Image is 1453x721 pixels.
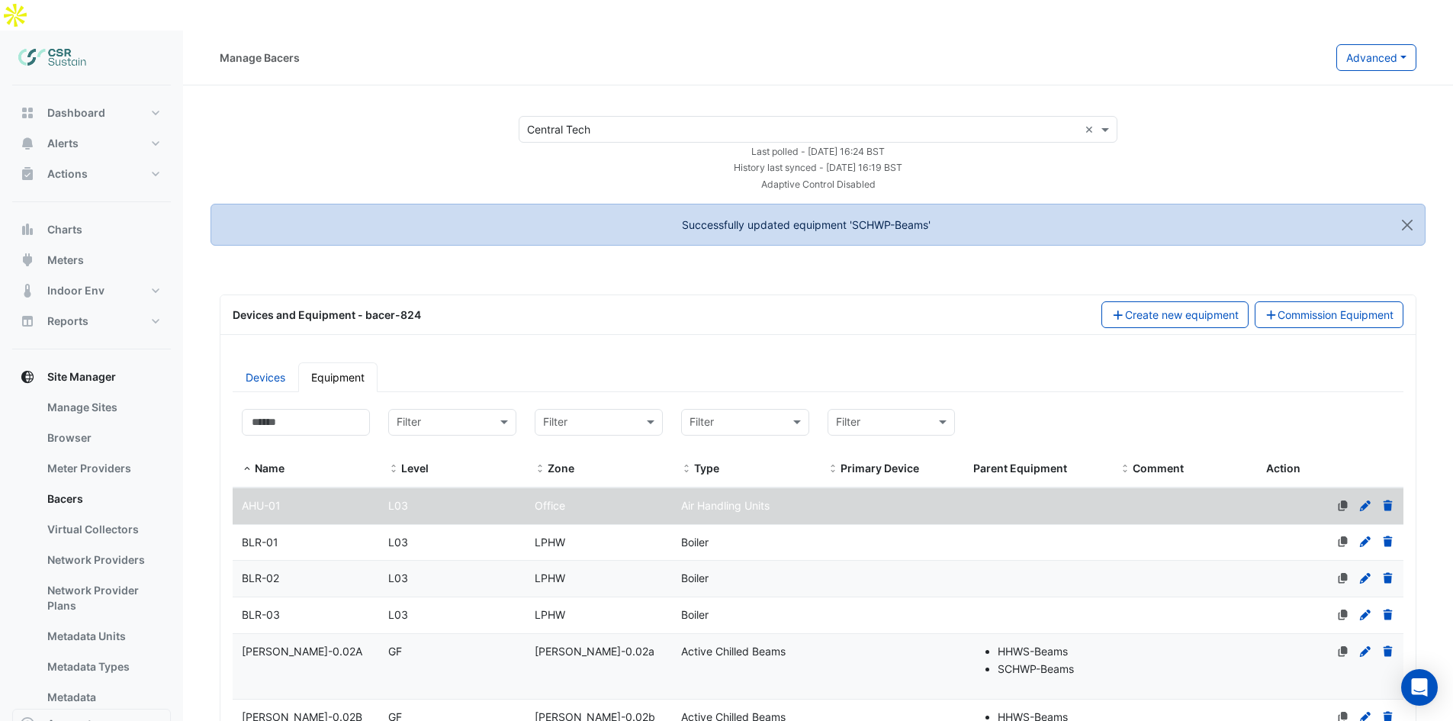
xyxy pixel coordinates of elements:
button: Close [1390,204,1425,246]
span: Alerts [47,136,79,151]
div: Devices and Equipment - bacer-824 [223,307,1092,323]
span: Office [535,499,565,512]
a: Delete [1381,571,1395,584]
span: L03 [388,571,408,584]
span: Indoor Env [47,283,104,298]
div: Open Intercom Messenger [1401,669,1438,706]
button: Create new equipment [1101,301,1249,328]
button: Dashboard [12,98,171,128]
button: Reports [12,306,171,336]
span: Level [388,463,399,475]
span: LPHW [535,608,565,621]
span: LPHW [535,536,565,549]
span: Actions [47,166,88,182]
app-icon: Alerts [20,136,35,151]
a: Network Provider Plans [35,575,171,621]
button: Charts [12,214,171,245]
span: AHU-01 [242,499,281,512]
span: BLR-02 [242,571,279,584]
span: L03 [388,608,408,621]
span: [PERSON_NAME]-0.02A [242,645,362,658]
span: L03 [388,499,408,512]
span: Boiler [681,536,709,549]
small: Wed 08-Oct-2025 16:24 BST [751,146,885,157]
a: No favourites defined [1336,608,1350,621]
a: Delete [1381,499,1395,512]
a: Edit [1358,645,1372,658]
a: Bacers [35,484,171,514]
a: No favourites defined [1336,536,1350,549]
span: Boiler [681,571,709,584]
a: Browser [35,423,171,453]
button: Commission Equipment [1255,301,1404,328]
span: GF [388,645,402,658]
span: [PERSON_NAME]-0.02a [535,645,654,658]
button: Advanced [1336,44,1416,71]
button: Indoor Env [12,275,171,306]
span: Action [1266,462,1300,475]
a: Metadata [35,682,171,713]
a: Edit [1358,536,1372,549]
app-icon: Meters [20,253,35,268]
span: Primary Device [841,462,919,475]
a: Edit [1358,608,1372,621]
a: Manage Sites [35,392,171,423]
span: BLR-03 [242,608,280,621]
a: Metadata Units [35,621,171,652]
span: Name [242,463,252,475]
span: L03 [388,536,408,549]
span: Type [681,463,692,475]
span: Air Handling Units [681,499,770,512]
a: Edit [1358,571,1372,584]
ngb-alert: Successfully updated equipment 'SCHWP-Beams' [211,204,1426,246]
span: Meters [47,253,84,268]
small: Adaptive Control Disabled [761,179,876,190]
app-icon: Actions [20,166,35,182]
span: Clear [1085,121,1098,137]
span: Dashboard [47,105,105,121]
a: Devices [233,362,298,392]
a: Virtual Collectors [35,514,171,545]
a: Delete [1381,608,1395,621]
span: Comment [1133,462,1184,475]
app-icon: Reports [20,314,35,329]
span: Boiler [681,608,709,621]
span: Comment [1120,463,1130,475]
span: Charts [47,222,82,237]
span: Reports [47,314,88,329]
a: Edit [1358,499,1372,512]
span: Active Chilled Beams [681,645,786,658]
span: Parent Equipment [973,462,1067,475]
a: Meter Providers [35,453,171,484]
span: BLR-01 [242,536,278,549]
a: No favourites defined [1336,571,1350,584]
app-icon: Site Manager [20,369,35,385]
li: SCHWP-Beams [998,661,1101,678]
span: Type [694,462,719,475]
button: Alerts [12,128,171,159]
span: Name [255,462,284,475]
span: Site Manager [47,369,116,385]
small: Wed 08-Oct-2025 16:19 BST [734,162,902,173]
button: Site Manager [12,362,171,392]
span: Primary Device [828,463,838,475]
span: Level [401,462,429,475]
a: Equipment [298,362,378,392]
a: Delete [1381,645,1395,658]
span: Zone [548,462,574,475]
app-icon: Indoor Env [20,283,35,298]
a: Delete [1381,536,1395,549]
a: No primary device defined [1336,499,1350,512]
a: Metadata Types [35,652,171,682]
app-icon: Dashboard [20,105,35,121]
app-icon: Charts [20,222,35,237]
button: Actions [12,159,171,189]
span: LPHW [535,571,565,584]
div: Manage Bacers [220,50,300,66]
a: No primary device defined [1336,645,1350,658]
a: Network Providers [35,545,171,575]
li: HHWS-Beams [998,643,1101,661]
span: Zone [535,463,545,475]
button: Meters [12,245,171,275]
img: Company Logo [18,43,87,73]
